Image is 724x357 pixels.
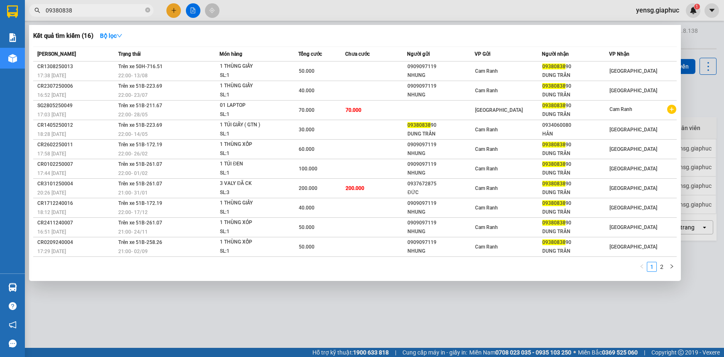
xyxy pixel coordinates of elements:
div: HÂN [542,130,609,138]
span: 40.000 [299,205,314,211]
li: 2 [657,262,667,272]
div: 0937672875 [407,180,474,188]
span: Trên xe 51B-172.19 [118,142,162,148]
div: DUNG TRẦN [542,71,609,80]
div: DUNG TRẦN [407,130,474,138]
div: NHUNG [407,71,474,80]
div: 1 THÙNG GIẤY [220,81,282,91]
div: CR2307250006 [37,82,116,91]
span: notification [9,321,17,329]
li: Next Page [667,262,677,272]
span: close-circle [145,7,150,12]
div: 1 THÙNG XỐP [220,140,282,149]
input: Tìm tên, số ĐT hoặc mã đơn [46,6,144,15]
div: SL: 1 [220,247,282,256]
div: NHUNG [407,247,474,256]
span: [GEOGRAPHIC_DATA] [609,88,657,94]
div: SL: 3 [220,188,282,197]
span: Chưa cước [345,51,370,57]
span: 16:52 [DATE] [37,92,66,98]
div: SL: 1 [220,169,282,178]
button: left [637,262,647,272]
div: CR3101250004 [37,180,116,188]
span: 16:51 [DATE] [37,229,66,235]
span: Trên xe 51B-261.07 [118,161,162,167]
span: 22:00 - 23/07 [118,92,148,98]
div: 1 THÙNG XÓP [220,218,282,227]
span: 20:26 [DATE] [37,190,66,196]
div: 90 [542,199,609,208]
button: Bộ lọcdown [93,29,129,42]
span: Cam Ranh [475,244,498,250]
div: DUNG TRẦN [542,110,609,119]
span: right [669,264,674,269]
span: left [639,264,644,269]
div: NHUNG [407,91,474,99]
div: 1 THÙNG GIẤY [220,62,282,71]
div: SL: 1 [220,149,282,158]
div: SG2805250049 [37,101,116,110]
div: CR1405250012 [37,121,116,130]
span: 09380838 [407,122,431,128]
div: 0909097119 [407,140,474,149]
span: close-circle [145,7,150,15]
span: 60.000 [299,146,314,152]
span: VP Nhận [609,51,629,57]
span: [GEOGRAPHIC_DATA] [609,166,657,172]
span: 17:38 [DATE] [37,73,66,79]
div: CR2411240007 [37,219,116,227]
span: 18:12 [DATE] [37,209,66,215]
div: 3 VALY ĐÃ CK [220,179,282,188]
span: [PERSON_NAME] [37,51,76,57]
div: 0909097119 [407,238,474,247]
div: 1 THÙNG GIẤY [220,199,282,208]
span: Trên xe 51B-261.07 [118,181,162,187]
span: 22:00 - 01/02 [118,170,148,176]
div: 90 [542,160,609,169]
span: VP Gửi [475,51,490,57]
span: 09380838 [542,142,566,148]
span: 09380838 [542,220,566,226]
span: Người nhận [542,51,569,57]
span: Cam Ranh [475,224,498,230]
span: [GEOGRAPHIC_DATA] [609,185,657,191]
div: SL: 1 [220,208,282,217]
span: Cam Ranh [475,205,498,211]
div: DUNG TRẦN [542,227,609,236]
h3: Kết quả tìm kiếm ( 16 ) [33,32,93,40]
span: 50.000 [299,224,314,230]
div: 0909097119 [407,199,474,208]
strong: Bộ lọc [100,32,122,39]
a: 2 [657,262,666,271]
span: 70.000 [299,107,314,113]
div: 0909097119 [407,82,474,91]
span: plus-circle [667,105,676,114]
div: 0934060080 [542,121,609,130]
span: Trên xe 51B-172.19 [118,200,162,206]
div: 90 [542,238,609,247]
div: SL: 1 [220,130,282,139]
span: Trên xe 51B-211.67 [118,103,162,108]
div: SL: 1 [220,71,282,80]
span: message [9,340,17,347]
span: 22:00 - 13/08 [118,73,148,79]
span: Cam Ranh [475,88,498,94]
span: Tổng cước [298,51,322,57]
span: Cam Ranh [475,166,498,172]
div: CR0209240004 [37,238,116,247]
div: 01 LAPTOP [220,101,282,110]
span: down [117,33,122,39]
div: 90 [542,140,609,149]
div: DUNG TRẦN [542,91,609,99]
span: Cam Ranh [475,68,498,74]
div: SL: 1 [220,110,282,119]
span: Trên xe 50H-716.51 [118,64,163,69]
div: 90 [542,180,609,188]
div: 0909097119 [407,62,474,71]
span: 21:00 - 02/09 [118,249,148,254]
span: Cam Ranh [475,146,498,152]
span: [GEOGRAPHIC_DATA] [609,68,657,74]
span: 22:00 - 28/05 [118,112,148,118]
span: 09380838 [542,161,566,167]
div: NHUNG [407,169,474,177]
